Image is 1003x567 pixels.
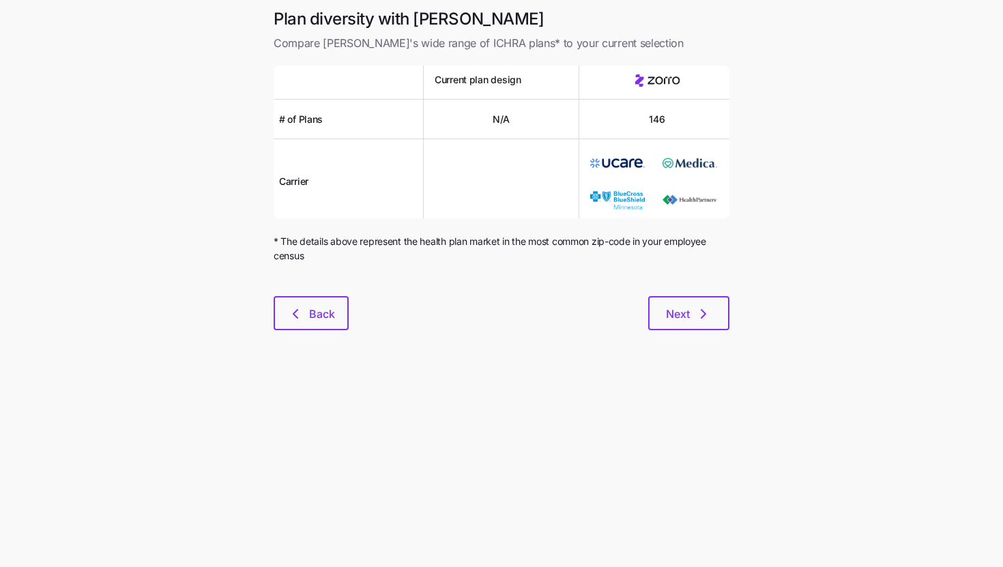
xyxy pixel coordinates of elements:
span: Current plan design [435,73,521,87]
span: 146 [649,113,665,126]
img: Carrier [663,150,717,176]
span: N/A [493,113,510,126]
span: * The details above represent the health plan market in the most common zip-code in your employee... [274,235,729,263]
h1: Plan diversity with [PERSON_NAME] [274,8,729,29]
button: Back [274,296,349,330]
span: Back [309,306,335,322]
span: Next [666,306,690,322]
span: # of Plans [279,113,323,126]
img: Carrier [590,150,645,176]
button: Next [648,296,729,330]
span: Compare [PERSON_NAME]'s wide range of ICHRA plans* to your current selection [274,35,729,52]
img: Carrier [590,187,645,213]
img: Carrier [663,187,717,213]
span: Carrier [279,175,308,188]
